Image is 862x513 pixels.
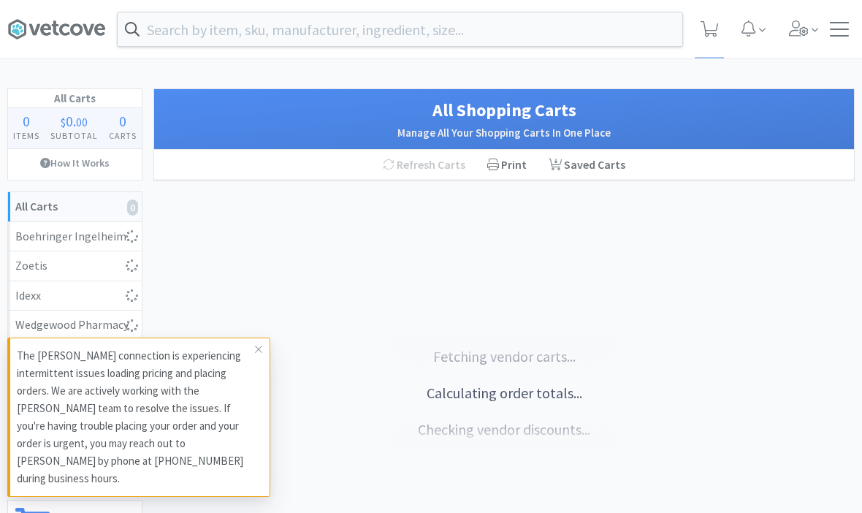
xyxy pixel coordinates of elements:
h2: Manage All Your Shopping Carts In One Place [169,124,839,142]
span: 0 [23,112,30,130]
div: . [45,114,104,129]
a: Saved Carts [538,150,636,180]
input: Search by item, sku, manufacturer, ingredient, size... [118,12,682,46]
span: 0 [66,112,73,130]
h4: Subtotal [45,129,104,142]
p: The [PERSON_NAME] connection is experiencing intermittent issues loading pricing and placing orde... [17,347,255,487]
h4: Carts [103,129,142,142]
h4: Items [8,129,45,142]
a: Zoetis [8,251,142,281]
strong: All Carts [15,199,58,213]
a: All Carts0 [8,192,142,222]
a: Idexx [8,281,142,311]
h1: All Shopping Carts [169,96,839,124]
div: Print [476,150,538,180]
div: Idexx [15,286,134,305]
a: Wedgewood Pharmacy [8,311,142,341]
span: $ [61,115,66,129]
span: 00 [76,115,88,129]
i: 0 [127,199,138,216]
div: Refresh Carts [372,150,476,180]
h1: All Carts [8,89,142,108]
span: 0 [119,112,126,130]
div: Zoetis [15,256,134,275]
a: How It Works [8,149,142,177]
a: Boehringer Ingelheim [8,222,142,252]
div: Wedgewood Pharmacy [15,316,134,335]
div: Boehringer Ingelheim [15,227,134,246]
